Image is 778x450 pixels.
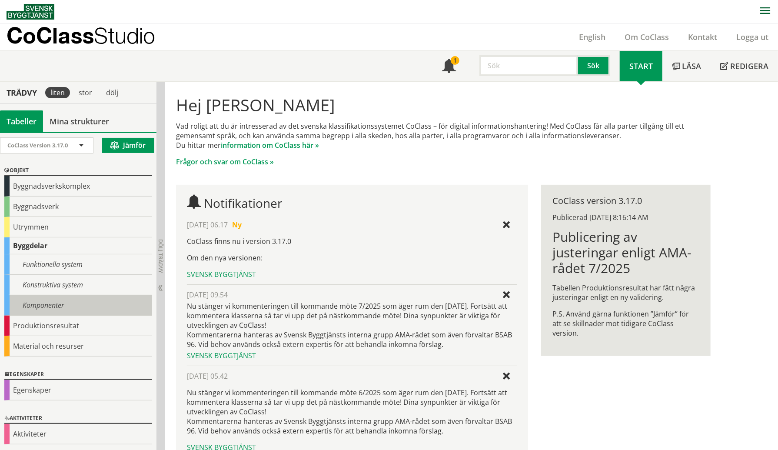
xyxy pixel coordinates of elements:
[711,51,778,81] a: Redigera
[94,23,155,48] span: Studio
[552,229,699,276] h1: Publicering av justeringar enligt AMA-rådet 7/2025
[620,51,662,81] a: Start
[187,388,517,436] p: Nu stänger vi kommenteringen till kommande möte 6/2025 som äger rum den [DATE]. Fortsätt att komm...
[682,61,701,71] span: Läsa
[552,196,699,206] div: CoClass version 3.17.0
[232,220,242,230] span: Ny
[187,301,517,349] div: Nu stänger vi kommenteringen till kommande möte 7/2025 som äger rum den [DATE]. Fortsätt att komm...
[4,166,152,176] div: Objekt
[4,197,152,217] div: Byggnadsverk
[7,30,155,40] p: CoClass
[187,351,517,360] div: Svensk Byggtjänst
[101,87,123,98] div: dölj
[176,95,710,114] h1: Hej [PERSON_NAME]
[552,283,699,302] p: Tabellen Produktionsresultat har fått några justeringar enligt en ny validering.
[451,56,459,65] div: 1
[204,195,282,211] span: Notifikationer
[629,61,653,71] span: Start
[157,239,164,273] span: Dölj trädvy
[4,380,152,400] div: Egenskaper
[4,176,152,197] div: Byggnadsverkskomplex
[187,371,228,381] span: [DATE] 05.42
[187,237,517,246] p: CoClass finns nu i version 3.17.0
[73,87,97,98] div: stor
[2,88,42,97] div: Trädvy
[678,32,727,42] a: Kontakt
[176,121,710,150] p: Vad roligt att du är intresserad av det svenska klassifikationssystemet CoClass – för digital inf...
[569,32,615,42] a: English
[4,275,152,295] div: Konstruktiva system
[662,51,711,81] a: Läsa
[578,55,610,76] button: Sök
[4,237,152,254] div: Byggdelar
[552,309,699,338] p: P.S. Använd gärna funktionen ”Jämför” för att se skillnader mot tidigare CoClass version.
[4,413,152,424] div: Aktiviteter
[187,253,517,263] p: Om den nya versionen:
[615,32,678,42] a: Om CoClass
[4,217,152,237] div: Utrymmen
[43,110,116,132] a: Mina strukturer
[7,4,54,20] img: Svensk Byggtjänst
[221,140,319,150] a: information om CoClass här »
[187,220,228,230] span: [DATE] 06.17
[4,424,152,444] div: Aktiviteter
[4,336,152,357] div: Material och resurser
[4,254,152,275] div: Funktionella system
[432,51,465,81] a: 1
[102,138,154,153] button: Jämför
[442,60,456,74] span: Notifikationer
[4,370,152,380] div: Egenskaper
[479,55,578,76] input: Sök
[730,61,768,71] span: Redigera
[552,213,699,222] div: Publicerad [DATE] 8:16:14 AM
[4,295,152,316] div: Komponenter
[7,23,174,50] a: CoClassStudio
[4,316,152,336] div: Produktionsresultat
[176,157,274,167] a: Frågor och svar om CoClass »
[45,87,70,98] div: liten
[187,270,517,279] div: Svensk Byggtjänst
[7,141,68,149] span: CoClass Version 3.17.0
[727,32,778,42] a: Logga ut
[187,290,228,300] span: [DATE] 09.54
